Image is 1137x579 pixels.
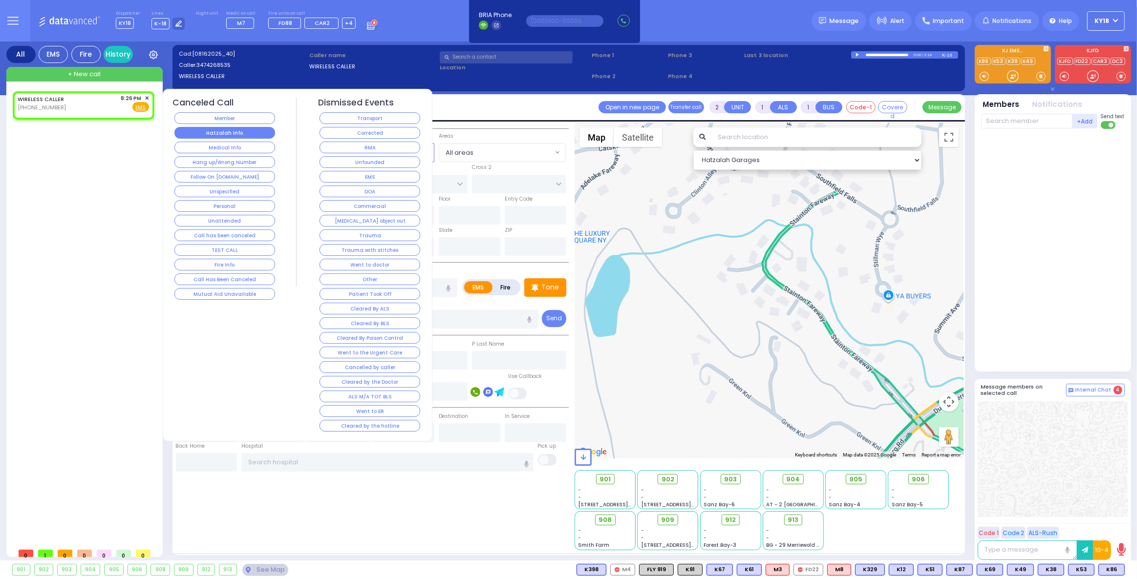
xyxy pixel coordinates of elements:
a: K38 [1007,58,1020,65]
button: Code-1 [846,101,876,113]
span: - [829,486,832,494]
span: - [579,527,581,534]
div: K12 [889,564,914,576]
img: message.svg [819,17,826,24]
button: Hatzalah Info [174,127,275,139]
span: +4 [345,19,353,27]
button: EMS [320,171,420,183]
span: - [641,494,644,501]
a: History [104,46,133,63]
div: BLS [1038,564,1064,576]
span: All areas [446,148,473,158]
span: - [579,534,581,541]
button: Went to doctor [320,259,420,270]
input: (000)000-00000 [526,15,603,27]
p: Tone [541,282,559,292]
label: Floor [439,195,451,203]
div: 901 [13,564,30,575]
div: 906 [128,564,147,575]
span: - [641,527,644,534]
button: Unattended [174,215,275,227]
button: Member [174,112,275,124]
button: Call Has Been Canceled [174,273,275,285]
span: Forest Bay-3 [704,541,736,549]
span: Sanz Bay-5 [892,501,923,508]
div: See map [242,564,288,576]
span: - [641,534,644,541]
label: Back Home [176,442,205,450]
button: ALS-Rush [1027,527,1059,539]
input: Search member [981,114,1073,128]
div: 905 [105,564,123,575]
span: 909 [661,515,674,525]
span: - [704,534,707,541]
span: - [892,486,895,494]
h5: Message members on selected call [981,384,1066,396]
button: Code 1 [978,527,1000,539]
div: 904 [81,564,100,575]
span: - [766,527,769,534]
img: red-radio-icon.svg [615,567,620,572]
label: WIRELESS CALLER [179,72,306,81]
span: Message [830,16,859,26]
span: M7 [237,19,245,27]
div: BLS [737,564,762,576]
div: 0:00 [913,49,922,61]
label: Caller: [179,61,306,69]
div: BLS [855,564,885,576]
div: FLY 919 [639,564,674,576]
button: BUS [815,101,842,113]
span: Send text [1101,113,1125,120]
button: Went to ER [320,405,420,417]
div: 903 [58,564,76,575]
div: M3 [766,564,790,576]
span: 0 [58,550,72,557]
a: K86 [977,58,991,65]
label: Pick up [538,442,557,450]
span: 913 [788,515,798,525]
span: 906 [912,475,925,484]
div: K86 [1098,564,1125,576]
div: ALS KJ [827,564,851,576]
span: 1 [38,550,53,557]
span: 904 [786,475,800,484]
span: Phone 2 [592,72,665,81]
div: BLS [889,564,914,576]
button: Trauma with stitches [320,244,420,256]
span: Notifications [992,17,1031,25]
span: - [641,486,644,494]
label: Caller name [309,51,436,60]
div: 909 [174,564,193,575]
div: K61 [737,564,762,576]
span: - [704,494,707,501]
div: K-18 [942,51,958,59]
div: 913 [219,564,236,575]
label: ZIP [505,227,512,234]
a: DC3 [1111,58,1125,65]
button: Unfounded [320,156,420,168]
span: 3474268535 [196,61,231,69]
button: +Add [1073,114,1098,128]
button: Fire Info [174,259,275,270]
img: Google [577,446,609,458]
label: Use Callback [508,372,542,380]
span: [PHONE_NUMBER] [18,103,66,111]
label: Medic on call [226,11,257,17]
div: BLS [977,564,1003,576]
div: BLS [1068,564,1094,576]
button: Message [922,101,962,113]
span: - [704,486,707,494]
span: - [829,494,832,501]
button: Unspecified [174,186,275,197]
span: [08162025_40] [192,50,235,58]
div: M4 [610,564,635,576]
button: Drag Pegman onto the map to open Street View [939,427,959,447]
span: 8:26 PM [121,95,142,102]
label: Destination [439,413,468,420]
button: Follow On [DOMAIN_NAME] [174,171,275,183]
span: 912 [725,515,736,525]
span: Smith Farm [579,541,610,549]
div: EMS [39,46,68,63]
div: 912 [198,564,215,575]
button: Transfer call [668,101,704,113]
